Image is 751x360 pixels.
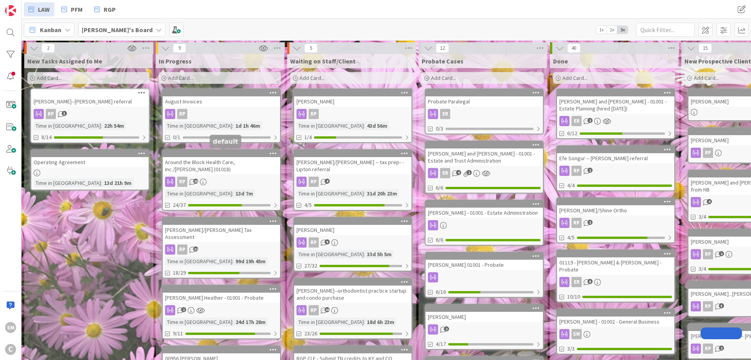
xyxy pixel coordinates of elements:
span: 4/17 [436,340,446,348]
span: 9 [325,239,330,244]
div: [PERSON_NAME] 01001 - Probate [426,253,543,270]
div: Time in [GEOGRAPHIC_DATA] [165,121,232,130]
span: PFM [71,5,83,14]
span: 9 [173,43,186,53]
a: [PERSON_NAME] 01001 - Probate6/16 [425,252,544,298]
span: LAW [38,5,50,14]
div: RP [46,109,56,119]
div: [PERSON_NAME] and [PERSON_NAME] - 01001 - Estate Planning (hired [DATE]) [557,89,674,114]
a: Probate ParalegalER0/3 [425,89,544,134]
span: Add Card... [168,74,193,81]
span: 6/6 [436,236,443,244]
span: In Progress [159,57,192,65]
div: [PERSON_NAME]--orthodontist practice startup and condo purchase [294,279,411,303]
span: 10/10 [567,293,580,301]
span: : [232,257,234,266]
span: 3/3 [567,345,575,353]
a: [PERSON_NAME] and [PERSON_NAME] - 01001 - Estate Planning (hired [DATE])ER6/12 [556,89,675,139]
span: 3/4 [699,265,706,273]
span: 1 [467,170,472,175]
span: : [232,121,234,130]
div: RP [177,109,187,119]
a: [PERSON_NAME] and [PERSON_NAME] - 01001 - Estate and Trust AdministrationER6/6 [425,141,544,194]
span: 23/26 [304,329,317,338]
div: ER [440,168,450,178]
div: RP [703,148,713,158]
span: 3/4 [699,213,706,221]
span: 2 [719,346,724,351]
div: 31d 20h 23m [365,189,399,198]
span: : [101,179,102,187]
div: [PERSON_NAME] and [PERSON_NAME] - 01001 - Estate and Trust Administration [426,141,543,166]
span: 25 [193,179,198,184]
div: [PERSON_NAME] - 01002 - General Business [557,309,674,327]
div: Time in [GEOGRAPHIC_DATA] [296,250,364,259]
div: RP [177,244,187,255]
span: 2 [588,168,593,173]
div: ER [440,109,450,119]
span: 3 [719,303,724,308]
span: 4/5 [304,201,312,209]
span: 15 [699,43,712,53]
span: 6/16 [436,288,446,296]
b: [PERSON_NAME]'s Board [82,26,153,34]
div: RP [703,344,713,354]
div: [PERSON_NAME] - 01001 - Estate Administration [426,201,543,218]
span: 4 [707,199,712,204]
div: RP [294,305,411,315]
a: RGP [90,2,120,16]
div: 18d 6h 23m [365,318,396,326]
div: RP [294,109,411,119]
div: RP [177,177,187,187]
div: RP [163,177,280,187]
a: [PERSON_NAME] - 01001 - Estate Administration6/6 [425,200,544,246]
div: [PERSON_NAME] [426,305,543,322]
span: : [364,189,365,198]
span: 2x [607,26,617,34]
a: [PERSON_NAME]/[PERSON_NAME] -- tax prep- - Lipton referralRPTime in [GEOGRAPHIC_DATA]:31d 20h 23m4/5 [293,149,412,211]
span: 2 [588,220,593,225]
div: ER [426,109,543,119]
div: ER [557,116,674,126]
span: 8/14 [41,133,52,141]
div: RP [309,305,319,315]
a: [PERSON_NAME] - 01002 - General BusinessSM3/3 [556,309,675,355]
a: Operating AgreementTime in [GEOGRAPHIC_DATA]:13d 21h 9m [31,149,149,190]
div: [PERSON_NAME].Heather - 01001 - Probate [163,293,280,303]
div: Around the Block Health Care, Inc./[PERSON_NAME] (01018) [163,157,280,174]
span: 6/6 [436,184,443,192]
span: 6 [588,279,593,284]
div: [PERSON_NAME] - 01001 - Estate Administration [426,208,543,218]
div: Time in [GEOGRAPHIC_DATA] [34,179,101,187]
div: RP [557,218,674,228]
div: 24d 17h 28m [234,318,268,326]
span: : [101,121,102,130]
div: RP [557,166,674,176]
div: [PERSON_NAME] and [PERSON_NAME] - 01001 - Estate and Trust Administration [426,148,543,166]
div: RP [309,109,319,119]
a: Around the Block Health Care, Inc./[PERSON_NAME] (01018)RPTime in [GEOGRAPHIC_DATA]:13d 7m24/37 [162,149,281,211]
span: 0/1 [173,133,180,141]
div: [PERSON_NAME]/[PERSON_NAME] Tax Assessment [163,218,280,242]
span: Add Card... [694,74,719,81]
div: SM [5,322,16,333]
div: 33d 5h 5m [365,250,393,259]
span: Add Card... [431,74,456,81]
a: [PERSON_NAME]4/17 [425,304,544,350]
div: Time in [GEOGRAPHIC_DATA] [165,318,232,326]
div: 43d 56m [365,121,389,130]
span: 6/12 [567,129,577,137]
span: 11 [193,246,198,251]
div: 1d 1h 46m [234,121,262,130]
span: 2 [181,307,186,312]
div: Time in [GEOGRAPHIC_DATA] [165,257,232,266]
span: 1x [596,26,607,34]
div: 01119 - [PERSON_NAME] & [PERSON_NAME] - Probate [557,250,674,275]
a: [PERSON_NAME]RPTime in [GEOGRAPHIC_DATA]:33d 5h 5m27/32 [293,217,412,271]
div: 13d 21h 9m [102,179,133,187]
div: RP [31,109,149,119]
div: RP [163,244,280,255]
a: [PERSON_NAME]RPTime in [GEOGRAPHIC_DATA]:43d 56m1/4 [293,89,412,143]
img: Visit kanbanzone.com [5,5,16,16]
div: [PERSON_NAME]--orthodontist practice startup and condo purchase [294,286,411,303]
